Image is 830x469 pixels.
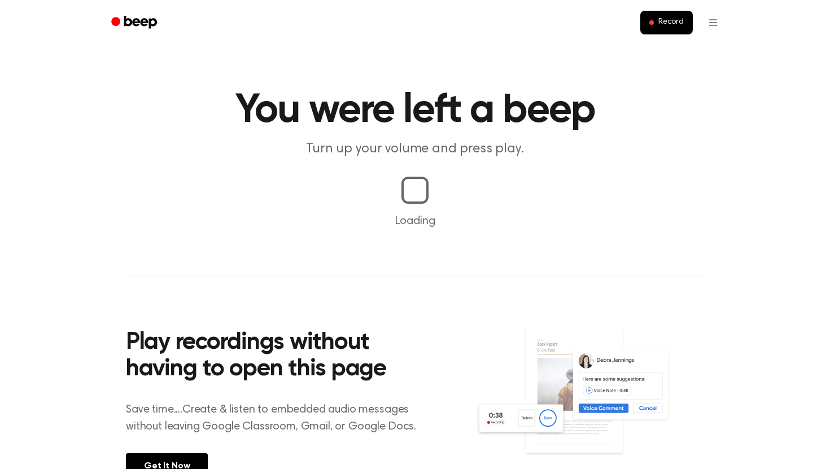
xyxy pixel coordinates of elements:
p: Turn up your volume and press play. [198,140,632,159]
button: Open menu [700,9,727,36]
p: Loading [14,213,816,230]
h1: You were left a beep [126,90,704,131]
button: Record [640,11,693,34]
p: Save time....Create & listen to embedded audio messages without leaving Google Classroom, Gmail, ... [126,401,430,435]
a: Beep [103,12,167,34]
span: Record [658,17,684,28]
h2: Play recordings without having to open this page [126,330,430,383]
